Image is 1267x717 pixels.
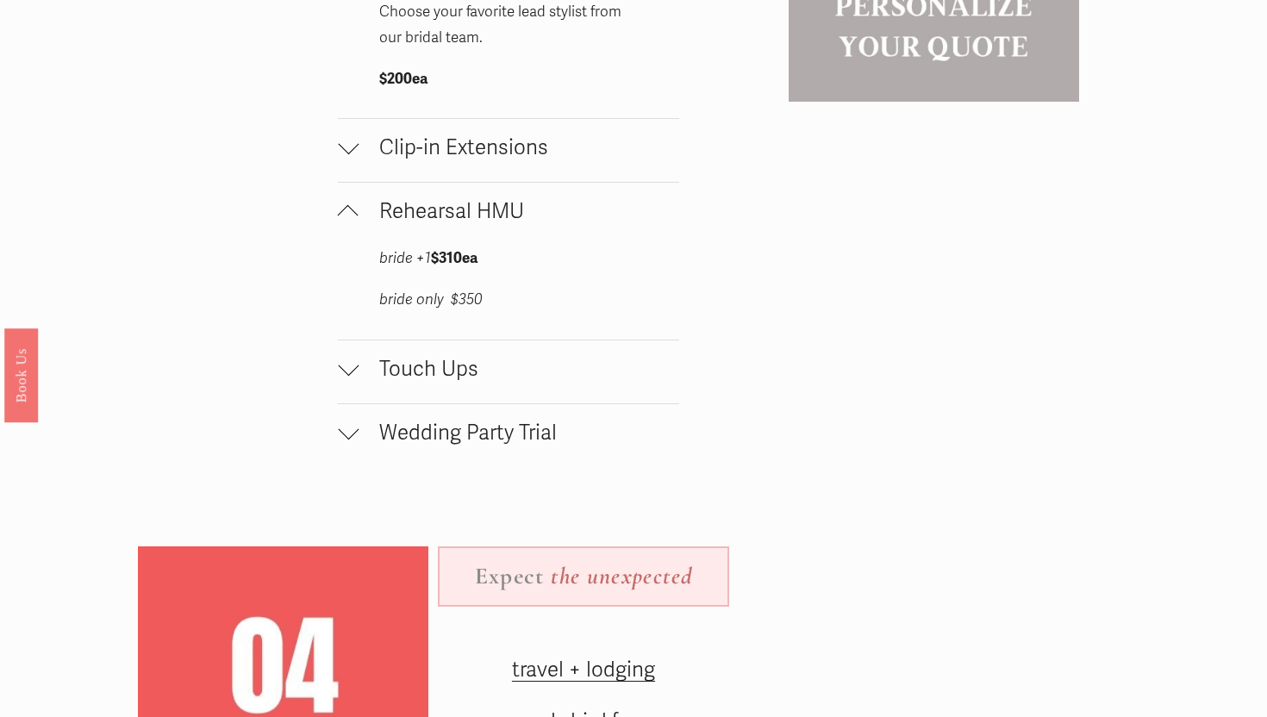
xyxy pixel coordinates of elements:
strong: Expect [475,562,545,590]
em: bride +1 [379,249,431,267]
em: bride only $350 [379,290,483,309]
span: Touch Ups [359,357,678,382]
span: Rehearsal HMU [359,199,678,224]
span: Wedding Party Trial [359,421,678,446]
button: Wedding Party Trial [338,404,678,467]
strong: $310ea [431,249,477,267]
button: Touch Ups [338,340,678,403]
a: Book Us [4,328,38,422]
span: Clip-in Extensions [359,135,678,160]
strong: $200ea [379,70,428,88]
em: the unexpected [551,562,692,590]
button: Rehearsal HMU [338,183,678,246]
div: Rehearsal HMU [338,246,678,339]
button: Clip-in Extensions [338,119,678,182]
a: travel + lodging [512,658,655,683]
